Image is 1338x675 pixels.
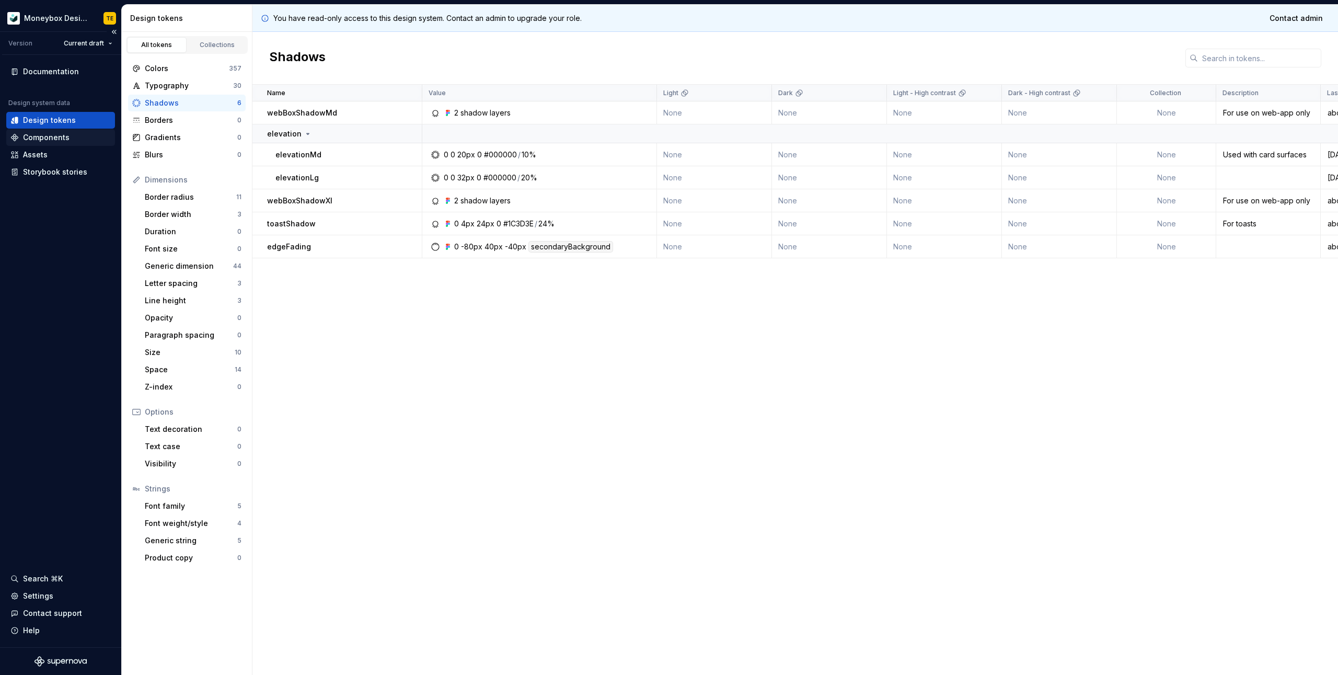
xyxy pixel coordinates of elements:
a: Font size0 [141,241,246,257]
input: Search in tokens... [1198,49,1321,67]
div: 32px [457,173,475,183]
div: Collections [191,41,244,49]
div: 0 [451,150,455,160]
span: Current draft [64,39,104,48]
a: Assets [6,146,115,163]
a: Borders0 [128,112,246,129]
div: Blurs [145,150,237,160]
div: Generic dimension [145,261,233,271]
a: Typography30 [128,77,246,94]
div: Size [145,347,235,358]
div: Line height [145,295,237,306]
div: #000000 [484,150,517,160]
div: 0 [237,227,241,236]
td: None [657,143,772,166]
div: All tokens [131,41,183,49]
td: None [657,189,772,212]
td: None [887,212,1002,235]
div: Design system data [8,99,70,107]
div: 30 [233,82,241,90]
div: 0 [454,219,459,229]
div: Design tokens [130,13,248,24]
div: Generic string [145,535,237,546]
td: None [657,235,772,258]
a: Documentation [6,63,115,80]
div: 0 [451,173,455,183]
button: Moneybox Design SystemTE [2,7,119,29]
div: For use on web-app only [1217,196,1320,206]
a: Z-index0 [141,379,246,395]
div: Z-index [145,382,237,392]
svg: Supernova Logo [34,656,87,667]
div: 10% [522,150,536,160]
a: Storybook stories [6,164,115,180]
p: You have read-only access to this design system. Contact an admin to upgrade your role. [273,13,582,24]
button: Search ⌘K [6,570,115,587]
a: Text case0 [141,438,246,455]
p: toastShadow [267,219,316,229]
div: Border width [145,209,237,220]
td: None [772,235,887,258]
div: secondaryBackground [528,241,613,253]
div: -40px [505,241,526,253]
div: Search ⌘K [23,574,63,584]
p: webBoxShadowMd [267,108,337,118]
a: Settings [6,588,115,604]
a: Contact admin [1263,9,1330,28]
div: Font size [145,244,237,254]
div: 4 [237,519,241,528]
div: 0 [444,150,448,160]
td: None [772,101,887,124]
button: Contact support [6,605,115,622]
td: None [657,212,772,235]
p: Value [429,89,446,97]
div: Settings [23,591,53,601]
div: 0 [237,331,241,339]
div: Space [145,364,235,375]
td: None [1002,235,1117,258]
div: 0 [237,245,241,253]
div: Version [8,39,32,48]
div: Font family [145,501,237,511]
td: None [887,235,1002,258]
td: None [1117,101,1216,124]
p: Light - High contrast [893,89,956,97]
div: 20% [521,173,537,183]
div: Shadows [145,98,237,108]
div: / [518,150,521,160]
div: 14 [235,365,241,374]
td: None [1002,212,1117,235]
div: Product copy [145,553,237,563]
span: Contact admin [1270,13,1323,24]
td: None [887,101,1002,124]
a: Design tokens [6,112,115,129]
div: 24px [477,219,494,229]
div: 0 [477,150,482,160]
div: Strings [145,484,241,494]
div: Storybook stories [23,167,87,177]
a: Space14 [141,361,246,378]
div: Used with card surfaces [1217,150,1320,160]
button: Collapse sidebar [107,25,121,39]
td: None [1117,143,1216,166]
div: 3 [237,279,241,288]
div: Assets [23,150,48,160]
p: Collection [1150,89,1181,97]
div: Documentation [23,66,79,77]
div: 357 [229,64,241,73]
a: Font family5 [141,498,246,514]
div: 24% [538,219,555,229]
div: Duration [145,226,237,237]
div: 0 [454,241,459,253]
div: -80px [461,241,482,253]
div: For use on web-app only [1217,108,1320,118]
div: 0 [237,460,241,468]
a: Gradients0 [128,129,246,146]
td: None [1002,143,1117,166]
div: Visibility [145,459,237,469]
div: Help [23,625,40,636]
div: Moneybox Design System [24,13,91,24]
div: 0 [237,151,241,159]
div: 0 [237,383,241,391]
a: Border radius11 [141,189,246,205]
